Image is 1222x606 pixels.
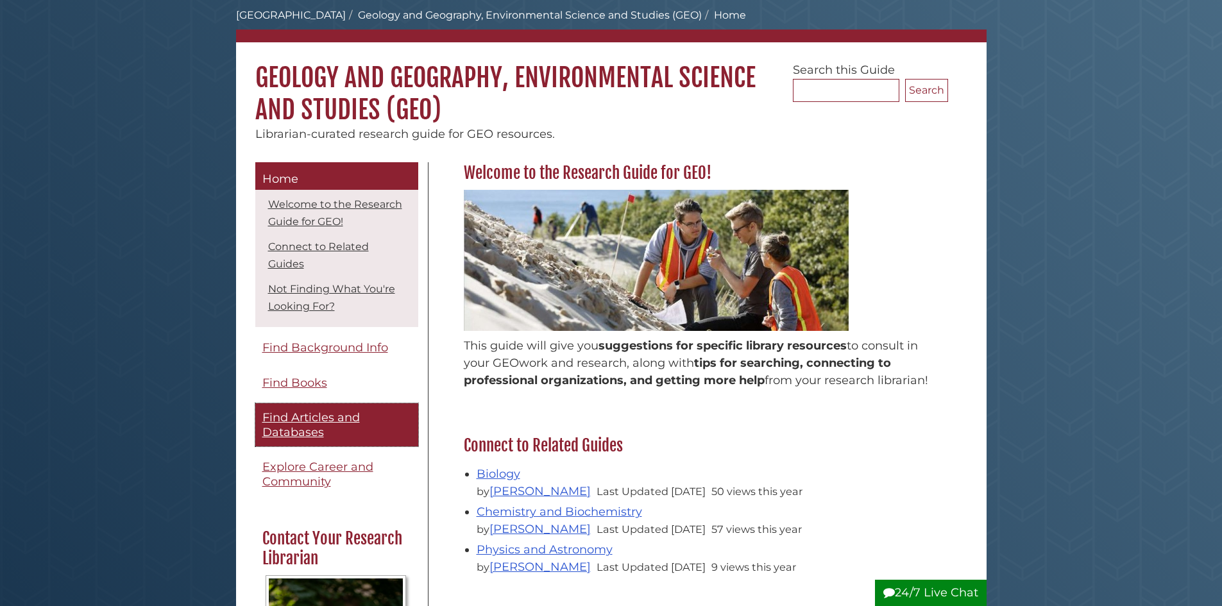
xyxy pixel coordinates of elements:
[358,9,702,21] a: Geology and Geography, Environmental Science and Studies (GEO)
[255,127,555,141] span: Librarian-curated research guide for GEO resources.
[262,410,360,439] span: Find Articles and Databases
[262,376,327,390] span: Find Books
[464,339,918,370] span: to consult in your GEO
[489,484,591,498] a: [PERSON_NAME]
[489,522,591,536] a: [PERSON_NAME]
[255,453,418,496] a: Explore Career and Community
[702,8,746,23] li: Home
[457,435,948,456] h2: Connect to Related Guides
[477,543,613,557] a: Physics and Astronomy
[597,560,706,573] span: Last Updated [DATE]
[236,42,987,126] h1: Geology and Geography, Environmental Science and Studies (GEO)
[255,333,418,362] a: Find Background Info
[477,505,642,519] a: Chemistry and Biochemistry
[464,356,891,387] span: tips for searching, connecting to professional organizations, and getting more help
[262,172,298,186] span: Home
[598,339,847,353] span: suggestions for specific library resources
[905,79,948,102] button: Search
[489,560,591,574] a: [PERSON_NAME]
[262,341,388,355] span: Find Background Info
[875,580,987,606] button: 24/7 Live Chat
[236,8,987,42] nav: breadcrumb
[711,485,802,498] span: 50 views this year
[262,460,373,489] span: Explore Career and Community
[255,369,418,398] a: Find Books
[477,560,593,573] span: by
[519,356,694,370] span: work and research, along with
[597,485,706,498] span: Last Updated [DATE]
[256,528,416,569] h2: Contact Your Research Librarian
[464,339,598,353] span: This guide will give you
[477,467,520,481] a: Biology
[477,523,593,535] span: by
[255,162,418,190] a: Home
[765,373,928,387] span: from your research librarian!
[477,485,593,498] span: by
[268,283,395,312] a: Not Finding What You're Looking For?
[457,163,948,183] h2: Welcome to the Research Guide for GEO!
[268,240,369,270] a: Connect to Related Guides
[711,523,802,535] span: 57 views this year
[236,9,346,21] a: [GEOGRAPHIC_DATA]
[255,403,418,446] a: Find Articles and Databases
[597,523,706,535] span: Last Updated [DATE]
[268,198,402,228] a: Welcome to the Research Guide for GEO!
[711,560,796,573] span: 9 views this year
